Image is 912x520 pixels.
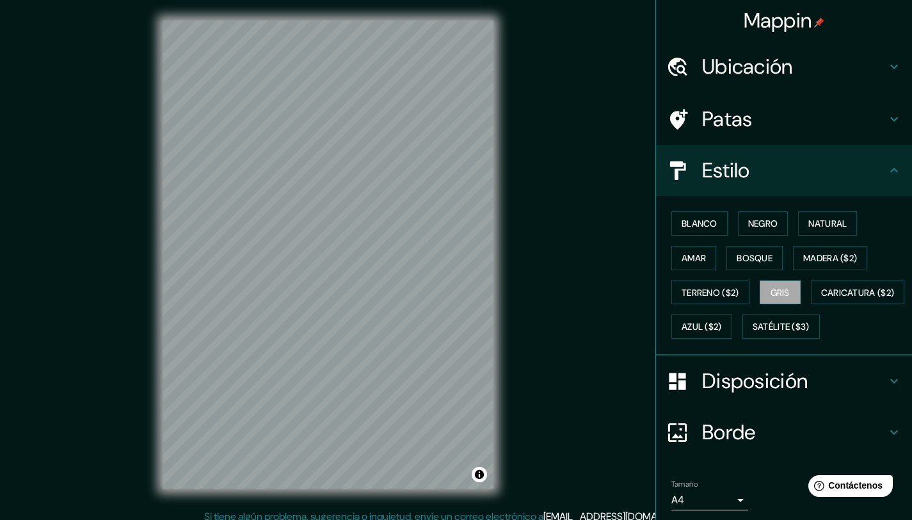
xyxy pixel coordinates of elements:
[702,106,753,133] font: Patas
[808,218,847,229] font: Natural
[671,246,716,270] button: Amar
[671,314,732,339] button: Azul ($2)
[748,218,778,229] font: Negro
[760,280,801,305] button: Gris
[656,407,912,458] div: Borde
[821,287,895,298] font: Caricatura ($2)
[702,419,756,446] font: Borde
[702,368,808,394] font: Disposición
[682,287,739,298] font: Terreno ($2)
[671,490,748,510] div: A4
[811,280,905,305] button: Caricatura ($2)
[682,321,722,333] font: Azul ($2)
[671,479,698,489] font: Tamaño
[163,20,493,489] canvas: Mapa
[742,314,820,339] button: Satélite ($3)
[793,246,867,270] button: Madera ($2)
[702,53,793,80] font: Ubicación
[702,157,750,184] font: Estilo
[671,280,749,305] button: Terreno ($2)
[798,470,898,506] iframe: Lanzador de widgets de ayuda
[753,321,810,333] font: Satélite ($3)
[671,493,684,507] font: A4
[771,287,790,298] font: Gris
[656,355,912,407] div: Disposición
[798,211,857,236] button: Natural
[744,7,812,34] font: Mappin
[738,211,788,236] button: Negro
[737,252,772,264] font: Bosque
[726,246,783,270] button: Bosque
[656,93,912,145] div: Patas
[472,467,487,482] button: Activar o desactivar atribución
[671,211,728,236] button: Blanco
[803,252,857,264] font: Madera ($2)
[682,218,717,229] font: Blanco
[656,145,912,196] div: Estilo
[814,17,824,28] img: pin-icon.png
[656,41,912,92] div: Ubicación
[682,252,706,264] font: Amar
